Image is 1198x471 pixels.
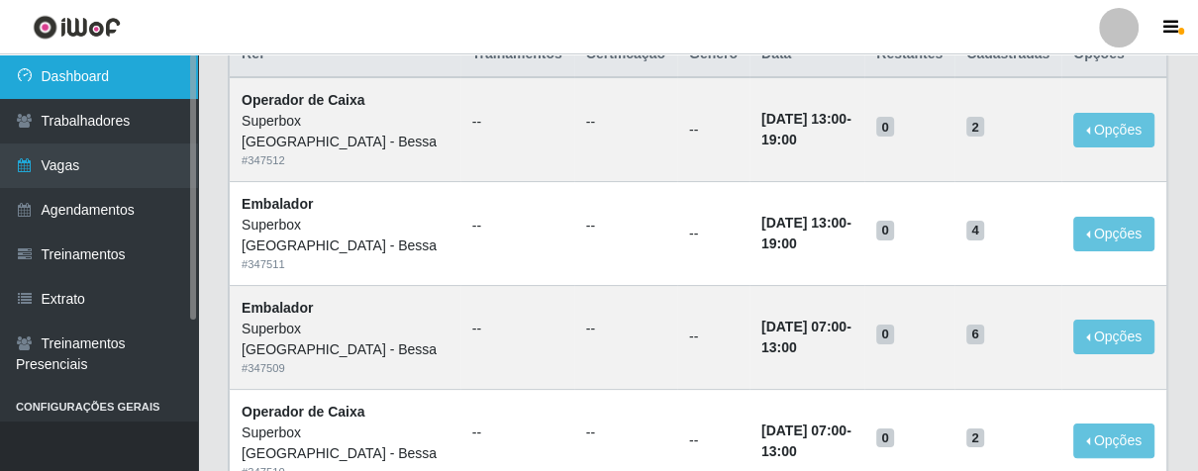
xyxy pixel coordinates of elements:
[586,112,665,133] ul: --
[761,132,797,147] time: 19:00
[677,182,749,286] td: --
[242,423,449,464] div: Superbox [GEOGRAPHIC_DATA] - Bessa
[472,216,562,236] ul: --
[242,256,449,273] div: # 347511
[472,112,562,133] ul: --
[761,215,851,251] strong: -
[761,339,797,355] time: 13:00
[966,428,984,448] span: 2
[749,32,864,78] th: Data
[586,423,665,443] ul: --
[574,32,677,78] th: Certificação
[876,428,894,448] span: 0
[1073,320,1154,354] button: Opções
[242,319,449,360] div: Superbox [GEOGRAPHIC_DATA] - Bessa
[677,32,749,78] th: Gênero
[876,325,894,344] span: 0
[761,215,847,231] time: [DATE] 13:00
[761,443,797,459] time: 13:00
[966,325,984,344] span: 6
[242,196,313,212] strong: Embalador
[1073,113,1154,147] button: Opções
[876,117,894,137] span: 0
[761,319,847,334] time: [DATE] 07:00
[761,111,851,147] strong: -
[242,360,449,377] div: # 347509
[242,404,365,420] strong: Operador de Caixa
[677,285,749,389] td: --
[761,111,847,127] time: [DATE] 13:00
[966,221,984,240] span: 4
[242,92,365,108] strong: Operador de Caixa
[242,111,449,152] div: Superbox [GEOGRAPHIC_DATA] - Bessa
[1061,32,1166,78] th: Opções
[586,319,665,339] ul: --
[586,216,665,236] ul: --
[230,32,460,78] th: Ref
[1073,424,1154,458] button: Opções
[1073,217,1154,251] button: Opções
[954,32,1061,78] th: Cadastradas
[472,319,562,339] ul: --
[33,15,121,40] img: CoreUI Logo
[761,423,847,438] time: [DATE] 07:00
[966,117,984,137] span: 2
[460,32,574,78] th: Trainamentos
[864,32,954,78] th: Restantes
[876,221,894,240] span: 0
[761,423,851,459] strong: -
[677,77,749,181] td: --
[242,152,449,169] div: # 347512
[242,300,313,316] strong: Embalador
[472,423,562,443] ul: --
[761,235,797,251] time: 19:00
[761,319,851,355] strong: -
[242,215,449,256] div: Superbox [GEOGRAPHIC_DATA] - Bessa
